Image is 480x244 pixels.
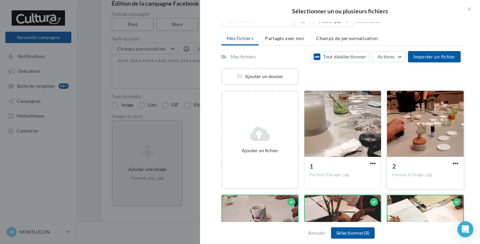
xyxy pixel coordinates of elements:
[457,221,473,237] div: Open Intercom Messenger
[316,35,378,41] span: Champs de personnalisation
[222,73,298,80] div: Ajouter un dossier
[231,53,256,60] div: Mes fichiers
[211,8,469,14] h2: Sélectionner un ou plusieurs fichiers
[227,35,253,41] span: Mes fichiers
[331,227,375,239] button: Sélectionner(8)
[310,172,376,178] div: Format d'image: jpg
[310,163,313,170] span: 1
[225,147,295,154] div: Ajouter un fichier
[413,54,455,59] span: Importer un fichier
[392,172,458,178] div: Format d'image: jpg
[378,54,394,59] span: Actions
[408,51,461,62] button: Importer un fichier
[265,35,304,41] span: Partagés avec moi
[372,51,405,62] button: Actions
[392,163,396,170] span: 2
[311,51,369,62] button: Tout désélectionner
[305,229,328,237] button: Annuler
[364,230,369,236] span: (8)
